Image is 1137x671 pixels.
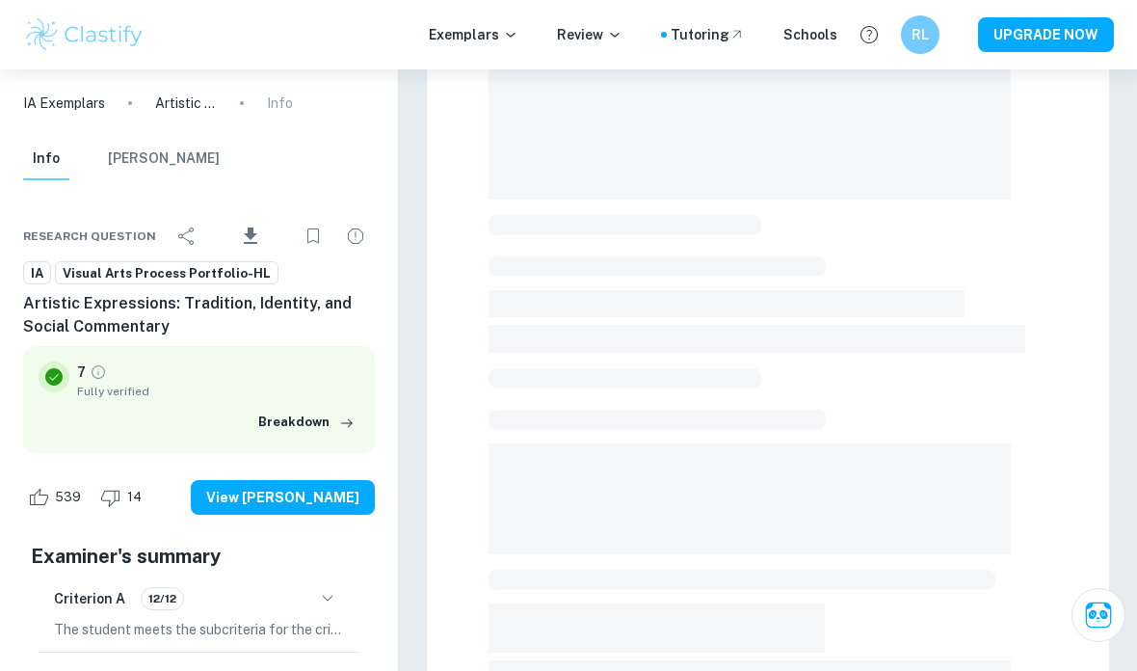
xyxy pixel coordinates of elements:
div: Download [210,211,290,261]
p: The student meets the subcriteria for the criterion of art-making formats by providing three art-... [54,619,344,640]
div: Dislike [95,482,152,513]
button: Ask Clai [1071,588,1125,642]
h6: RL [910,24,932,45]
h6: Criterion A [54,588,125,609]
button: UPGRADE NOW [978,17,1114,52]
button: Breakdown [253,408,359,437]
button: [PERSON_NAME] [108,138,220,180]
div: Report issue [336,217,375,255]
p: 7 [77,362,86,383]
h6: Artistic Expressions: Tradition, Identity, and Social Commentary [23,292,375,338]
p: Exemplars [429,24,518,45]
h5: Examiner's summary [31,542,367,571]
a: IA Exemplars [23,93,105,114]
a: IA [23,261,51,285]
a: Schools [783,24,837,45]
img: Clastify logo [23,15,145,54]
a: Grade fully verified [90,363,107,381]
span: IA [24,264,50,283]
span: Visual Arts Process Portfolio-HL [56,264,278,283]
span: 12/12 [142,590,183,607]
button: View [PERSON_NAME] [191,480,375,515]
div: Share [168,217,206,255]
button: RL [901,15,939,54]
div: Bookmark [294,217,332,255]
button: Help and Feedback [853,18,886,51]
p: Review [557,24,622,45]
span: Research question [23,228,156,245]
span: 539 [44,488,92,507]
div: Like [23,482,92,513]
p: Artistic Expressions: Tradition, Identity, and Social Commentary [155,93,217,114]
button: Info [23,138,69,180]
span: Fully verified [77,383,359,400]
a: Visual Arts Process Portfolio-HL [55,261,278,285]
span: 14 [117,488,152,507]
p: Info [267,93,293,114]
a: Tutoring [671,24,745,45]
